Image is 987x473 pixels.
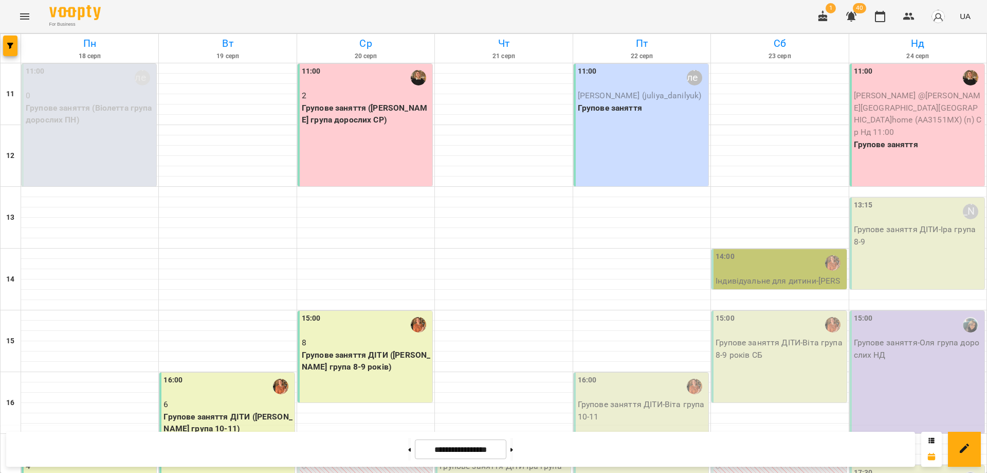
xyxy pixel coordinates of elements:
p: Групове заняття ДІТИ ([PERSON_NAME] група 8-9 років) [302,349,430,373]
p: Групове заняття (Віолетта група дорослих ПН) [26,102,154,126]
p: 8 [302,337,430,349]
p: 6 [163,398,292,411]
label: 15:00 [716,313,735,324]
img: Зуєва Віта [273,379,288,394]
p: 0 [26,90,154,102]
img: avatar_s.png [931,9,945,24]
span: 40 [853,3,866,13]
span: [PERSON_NAME] @[PERSON_NAME][GEOGRAPHIC_DATA][GEOGRAPHIC_DATA]home (АА3151МХ) (п) Ср Нд 11:00 [854,91,981,137]
h6: 20 серп [299,51,433,61]
div: Іра Дудка [963,204,978,219]
p: Групове заняття ДІТИ - Віта група 10-11 [578,398,706,423]
span: For Business [49,21,101,28]
img: Зуєва Віта [825,255,840,271]
h6: Вт [160,36,295,51]
label: 14:00 [716,251,735,262]
p: Групове заняття ДІТИ - Віта група 8-9 років СБ [716,337,844,361]
h6: 14 [6,274,14,285]
img: Зуєва Віта [825,317,840,332]
h6: Пн [23,36,157,51]
p: Групове заняття ДІТИ ([PERSON_NAME] група 10-11) [163,411,292,435]
h6: 11 [6,89,14,100]
label: 11:00 [854,66,873,77]
h6: 15 [6,336,14,347]
p: Групове заняття - Оля група дорослих НД [854,337,982,361]
img: Зуєва Віта [687,379,702,394]
h6: Ср [299,36,433,51]
img: Катеренчук Оксана [963,70,978,85]
p: Групове заняття [578,102,706,114]
button: UA [956,7,975,26]
label: 11:00 [302,66,321,77]
p: Групове заняття [854,138,982,151]
h6: 16 [6,397,14,409]
h6: 23 серп [712,51,847,61]
label: 11:00 [26,66,45,77]
h6: 18 серп [23,51,157,61]
span: UA [960,11,971,22]
label: 15:00 [854,313,873,324]
h6: Чт [436,36,571,51]
h6: 13 [6,212,14,223]
h6: 19 серп [160,51,295,61]
label: 13:15 [854,200,873,211]
label: 15:00 [302,313,321,324]
p: Індивідуальне для дитини - [PERSON_NAME] [716,275,844,299]
img: Катеренчук Оксана [411,70,426,85]
h6: 12 [6,150,14,162]
h6: Нд [851,36,985,51]
div: Віолетта [687,70,702,85]
h6: 22 серп [575,51,709,61]
p: Групове заняття ДІТИ - Іра група 8-9 [854,223,982,248]
span: 1 [826,3,836,13]
label: 16:00 [163,375,182,386]
img: Voopty Logo [49,5,101,20]
h6: Пт [575,36,709,51]
label: 16:00 [578,375,597,386]
label: 11:00 [578,66,597,77]
div: Віолетта [135,70,150,85]
span: [PERSON_NAME] (juliya_danilyuk) [578,91,702,100]
p: 2 [302,90,430,102]
h6: Сб [712,36,847,51]
h6: 21 серп [436,51,571,61]
h6: 24 серп [851,51,985,61]
p: Групове заняття ([PERSON_NAME] група дорослих СР) [302,102,430,126]
img: Гумінська Оля [963,317,978,332]
button: Menu [12,4,37,29]
img: Зуєва Віта [411,317,426,332]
